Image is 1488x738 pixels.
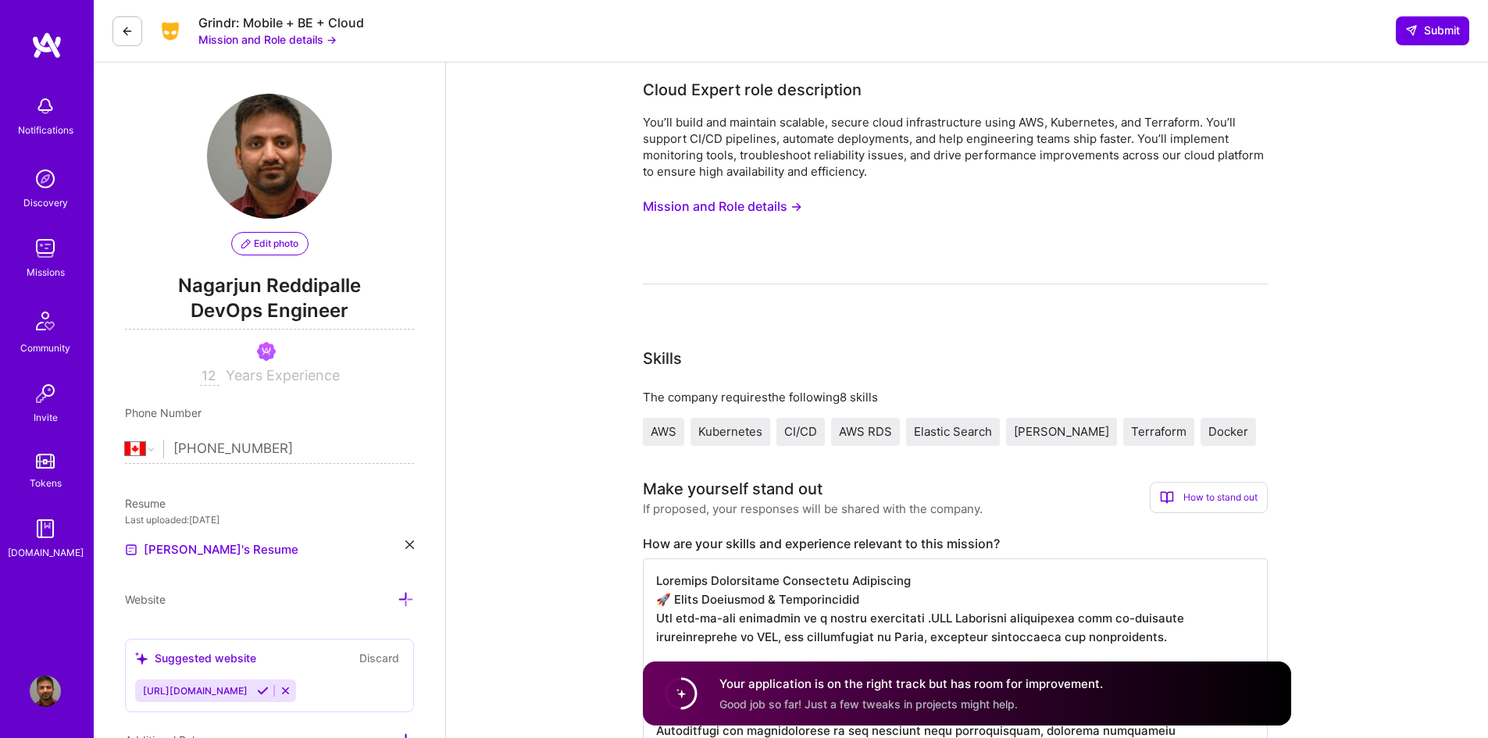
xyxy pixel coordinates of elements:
div: If proposed, your responses will be shared with the company. [643,501,983,517]
div: Discovery [23,194,68,211]
i: icon Close [405,540,414,549]
img: tokens [36,454,55,469]
span: Elastic Search [914,424,992,439]
input: XX [200,367,219,386]
div: Missions [27,264,65,280]
span: Terraform [1131,424,1186,439]
button: Submit [1396,16,1469,45]
img: discovery [30,163,61,194]
label: How are your skills and experience relevant to this mission? [643,536,1268,552]
div: Last uploaded: [DATE] [125,512,414,528]
img: teamwork [30,233,61,264]
h4: Your application is on the right track but has room for improvement. [719,676,1103,692]
span: [PERSON_NAME] [1014,424,1109,439]
span: DevOps Engineer [125,298,414,330]
a: [PERSON_NAME]'s Resume [125,540,298,559]
div: [DOMAIN_NAME] [8,544,84,561]
i: icon BookOpen [1160,490,1174,504]
span: AWS RDS [839,424,892,439]
span: CI/CD [784,424,817,439]
div: Tokens [30,475,62,491]
span: Docker [1208,424,1248,439]
img: guide book [30,513,61,544]
button: Discard [355,649,404,667]
input: +1 (000) 000-0000 [173,426,414,472]
img: bell [30,91,61,122]
span: Website [125,593,166,606]
div: Notifications [18,122,73,138]
img: Invite [30,378,61,409]
i: icon SuggestedTeams [135,652,148,665]
div: You’ll build and maintain scalable, secure cloud infrastructure using AWS, Kubernetes, and Terraf... [643,114,1268,180]
img: Been on Mission [257,342,276,361]
img: logo [31,31,62,59]
div: How to stand out [1150,482,1268,513]
span: Edit photo [241,237,298,251]
div: Community [20,340,70,356]
a: User Avatar [26,676,65,707]
div: Invite [34,409,58,426]
img: User Avatar [30,676,61,707]
div: Grindr: Mobile + BE + Cloud [198,15,364,31]
button: Edit photo [231,232,309,255]
img: Resume [125,544,137,556]
i: Reject [280,685,291,697]
div: Suggested website [135,650,256,666]
i: Accept [257,685,269,697]
div: Skills [643,347,682,370]
span: [URL][DOMAIN_NAME] [143,685,248,697]
span: AWS [651,424,676,439]
i: icon PencilPurple [241,239,251,248]
i: icon LeftArrowDark [121,25,134,37]
span: Kubernetes [698,424,762,439]
span: Good job so far! Just a few tweaks in projects might help. [719,697,1018,710]
span: Phone Number [125,406,202,419]
button: Mission and Role details → [643,192,802,221]
span: Resume [125,497,166,510]
span: Submit [1405,23,1460,38]
button: Mission and Role details → [198,31,337,48]
div: Make yourself stand out [643,477,823,501]
span: Nagarjun Reddipalle [125,274,414,298]
img: Company Logo [155,20,186,43]
img: User Avatar [207,94,332,219]
span: Years Experience [226,367,340,383]
div: The company requires the following 8 skills [643,389,1268,405]
img: Community [27,302,64,340]
i: icon SendLight [1405,24,1418,37]
div: Cloud Expert role description [643,78,862,102]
